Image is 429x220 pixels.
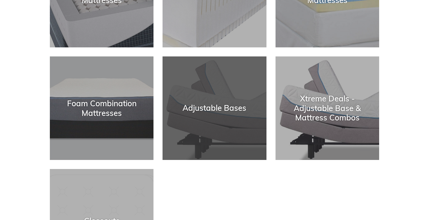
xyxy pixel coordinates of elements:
div: Xtreme Deals - Adjustable Base & Mattress Combos [276,94,379,123]
div: Adjustable Bases [163,104,266,113]
a: Adjustable Bases [163,56,266,160]
a: Xtreme Deals - Adjustable Base & Mattress Combos [276,56,379,160]
a: Foam Combination Mattresses [50,56,153,160]
div: Foam Combination Mattresses [50,99,153,117]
